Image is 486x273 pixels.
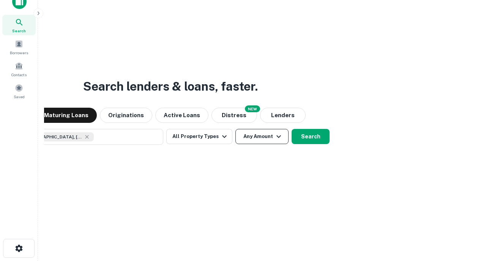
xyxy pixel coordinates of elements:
span: Borrowers [10,50,28,56]
span: Contacts [11,72,27,78]
div: NEW [245,105,260,112]
a: Search [2,15,36,35]
button: [GEOGRAPHIC_DATA], [GEOGRAPHIC_DATA], [GEOGRAPHIC_DATA] [11,129,163,145]
button: All Property Types [166,129,232,144]
button: Search distressed loans with lien and other non-mortgage details. [211,108,257,123]
h3: Search lenders & loans, faster. [83,77,258,96]
iframe: Chat Widget [448,212,486,249]
button: Search [292,129,330,144]
button: Originations [100,108,152,123]
a: Borrowers [2,37,36,57]
button: Any Amount [235,129,289,144]
span: Search [12,28,26,34]
a: Contacts [2,59,36,79]
button: Maturing Loans [36,108,97,123]
a: Saved [2,81,36,101]
button: Active Loans [155,108,208,123]
span: [GEOGRAPHIC_DATA], [GEOGRAPHIC_DATA], [GEOGRAPHIC_DATA] [25,133,82,140]
button: Lenders [260,108,306,123]
span: Saved [14,94,25,100]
